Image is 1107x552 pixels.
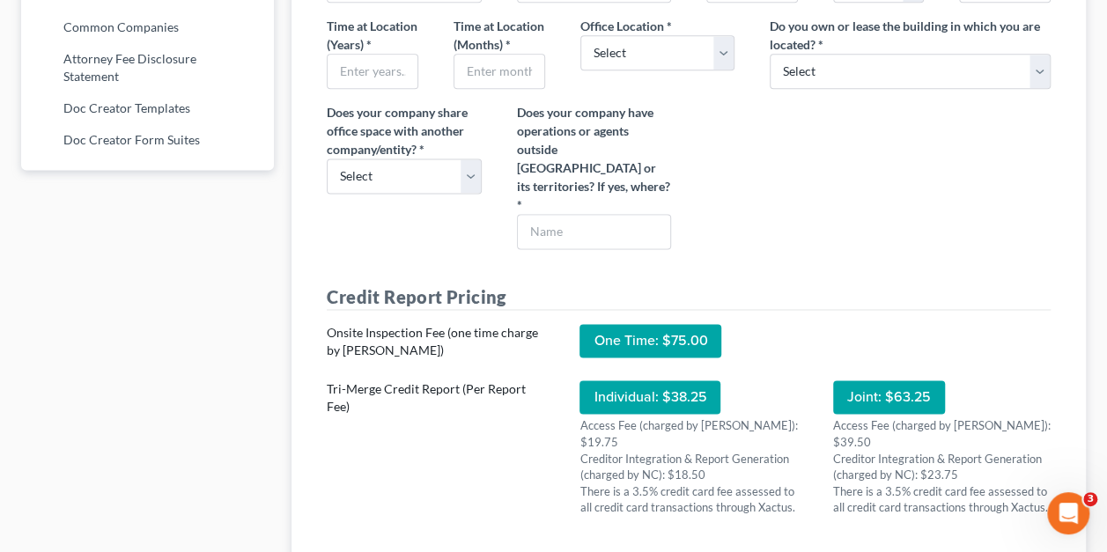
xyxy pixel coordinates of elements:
[454,55,544,88] input: Enter months...
[328,55,417,88] input: Enter years...
[579,451,797,483] div: Creditor Integration & Report Generation (charged by NC): $18.50
[327,324,544,359] div: Onsite Inspection Fee (one time charge by [PERSON_NAME])
[1083,492,1097,506] span: 3
[579,483,797,516] div: There is a 3.5% credit card fee assessed to all credit card transactions through Xactus.
[833,380,945,415] div: Joint: $63.25
[579,324,721,358] div: One Time: $75.00
[327,105,468,157] span: Does your company share office space with another company/entity?
[327,380,544,416] div: Tri-Merge Credit Report (Per Report Fee)
[1047,492,1089,534] iframe: Intercom live chat
[580,18,664,33] span: Office Location
[21,43,274,92] a: Attorney Fee Disclosure Statement
[579,417,797,450] div: Access Fee (charged by [PERSON_NAME]): $19.75
[454,18,544,52] span: Time at Location (Months)
[327,284,1051,310] h4: Credit Report Pricing
[21,92,274,124] a: Doc Creator Templates
[770,18,1040,52] span: Do you own or lease the building in which you are located?
[833,451,1051,483] div: Creditor Integration & Report Generation (charged by NC): $23.75
[21,11,274,43] a: Common Companies
[518,215,670,248] input: Name
[327,18,417,52] span: Time at Location (Years)
[833,483,1051,516] div: There is a 3.5% credit card fee assessed to all credit card transactions through Xactus.
[517,105,670,194] span: Does your company have operations or agents outside [GEOGRAPHIC_DATA] or its territories? If yes,...
[579,380,720,415] div: Individual: $38.25
[21,124,274,156] a: Doc Creator Form Suites
[833,417,1051,450] div: Access Fee (charged by [PERSON_NAME]): $39.50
